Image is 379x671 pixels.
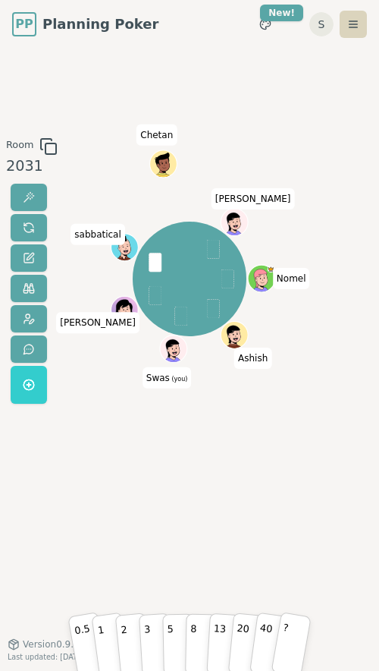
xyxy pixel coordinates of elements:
div: New! [260,5,303,21]
span: Version 0.9.2 [23,638,80,651]
p: 13 [211,618,227,670]
p: 2 [120,619,131,671]
button: Change avatar [11,305,47,332]
p: ? [276,617,290,669]
span: PP [15,15,33,33]
span: Click to change your name [136,124,177,146]
p: 40 [255,617,274,670]
button: Reveal votes [11,184,47,211]
p: 20 [233,618,250,670]
span: Nomel is the host [268,266,274,273]
button: Get a named room [11,366,47,404]
span: Room [6,137,33,156]
button: Send feedback [11,335,47,363]
span: Click to change your name [211,188,295,209]
span: Click to change your name [70,224,125,245]
button: Watch only [11,275,47,302]
span: Click to change your name [273,268,310,289]
p: 3 [143,619,152,670]
p: 5 [167,619,174,670]
p: 1 [96,619,109,671]
button: Click to change your avatar [161,336,186,362]
span: Click to change your name [56,313,139,334]
div: 2031 [6,156,58,178]
span: Click to change your name [234,348,271,369]
button: New! [252,11,279,38]
a: PPPlanning Poker [12,12,158,36]
button: Change name [11,244,47,272]
button: S [309,12,334,36]
span: (you) [170,376,188,383]
span: Planning Poker [42,14,158,35]
button: Version0.9.2 [8,638,80,651]
p: 8 [189,619,196,670]
span: Click to change your name [143,367,192,389]
span: Last updated: [DATE] [8,653,85,661]
button: Reset votes [11,214,47,241]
